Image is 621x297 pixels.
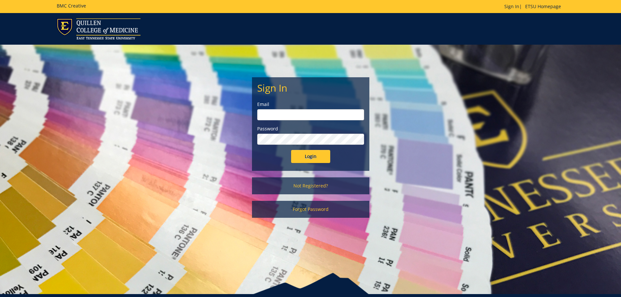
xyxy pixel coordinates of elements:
label: Email [257,101,364,108]
label: Password [257,126,364,132]
h5: BMC Creative [57,3,86,8]
a: Not Registered? [252,177,369,194]
a: Sign In [504,3,519,9]
p: | [504,3,564,10]
img: ETSU logo [57,18,140,39]
input: Login [291,150,330,163]
h2: Sign In [257,82,364,93]
a: ETSU Homepage [522,3,564,9]
a: Forgot Password [252,201,369,218]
